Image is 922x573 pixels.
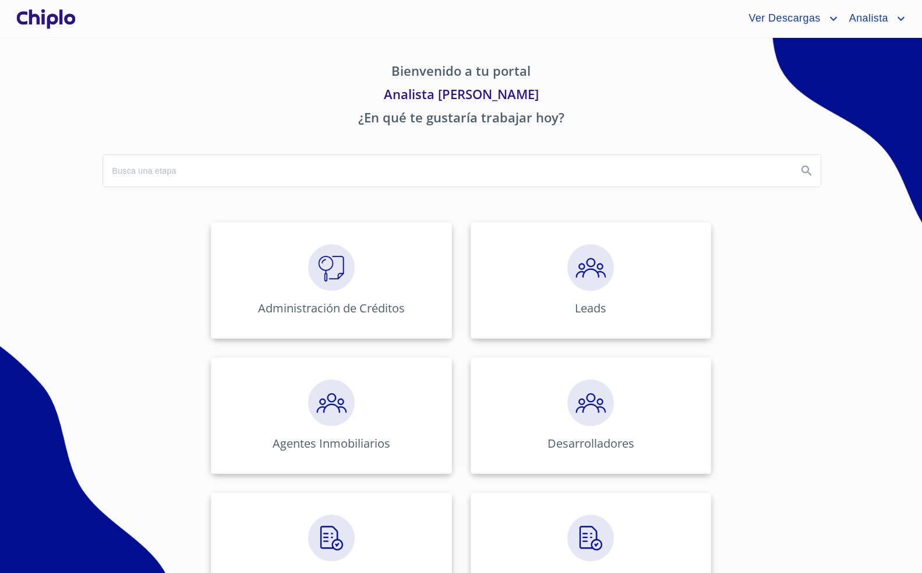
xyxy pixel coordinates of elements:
[840,9,894,28] span: Analista
[547,435,634,451] p: Desarrolladores
[575,300,606,316] p: Leads
[103,155,788,187] input: search
[273,435,390,451] p: Agentes Inmobiliarios
[840,9,908,28] button: account of current user
[103,85,820,108] p: Analista [PERSON_NAME]
[103,108,820,131] p: ¿En qué te gustaría trabajar hoy?
[308,515,355,561] img: megaClickCreditos.png
[258,300,405,316] p: Administración de Créditos
[308,244,355,291] img: megaClickVerifiacion.png
[793,157,821,185] button: Search
[740,9,840,28] button: account of current user
[567,379,614,426] img: megaClickPrecalificacion.png
[567,515,614,561] img: megaClickCreditos.png
[103,61,820,85] p: Bienvenido a tu portal
[740,9,826,28] span: Ver Descargas
[567,244,614,291] img: megaClickPrecalificacion.png
[308,379,355,426] img: megaClickPrecalificacion.png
